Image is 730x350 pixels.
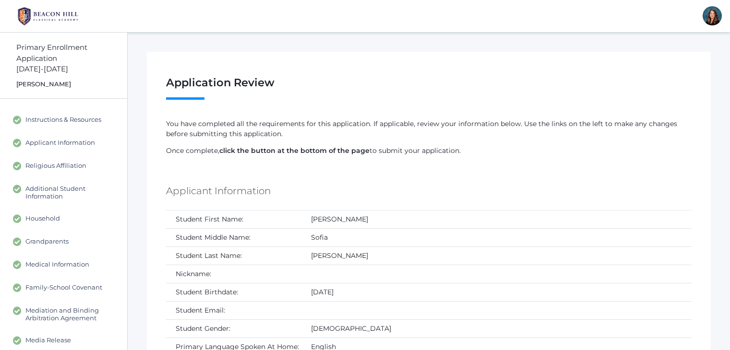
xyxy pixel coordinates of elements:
td: [DEMOGRAPHIC_DATA] [301,319,692,338]
p: Once complete, to submit your application. [166,146,692,156]
td: Sofia [301,228,692,246]
td: Student Last Name: [166,246,301,265]
td: Student Email: [166,301,301,319]
span: Household [25,214,60,223]
div: Heather Mangimelli [703,6,722,25]
span: Additional Student Information [25,185,118,200]
span: Mediation and Binding Arbitration Agreement [25,306,118,322]
p: You have completed all the requirements for this application. If applicable, review your informat... [166,119,692,139]
td: [PERSON_NAME] [301,246,692,265]
td: Student Middle Name: [166,228,301,246]
span: Applicant Information [25,139,95,147]
td: Nickname: [166,265,301,283]
span: Grandparents [25,237,69,246]
div: [DATE]-[DATE] [16,64,127,75]
td: Student Birthdate: [166,283,301,301]
span: Instructions & Resources [25,116,101,124]
span: Religious Affiliation [25,162,86,170]
span: Media Release [25,336,71,345]
div: [PERSON_NAME] [16,80,127,89]
h1: Application Review [166,77,692,100]
img: 1_BHCALogos-05.png [12,4,84,28]
td: Student Gender: [166,319,301,338]
span: Family-School Covenant [25,283,102,292]
strong: click the button at the bottom of the page [219,146,370,155]
td: [DATE] [301,283,692,301]
div: Primary Enrollment Application [16,42,127,64]
td: [PERSON_NAME] [301,210,692,229]
h5: Applicant Information [166,183,271,199]
span: Medical Information [25,260,89,269]
td: Student First Name: [166,210,301,229]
